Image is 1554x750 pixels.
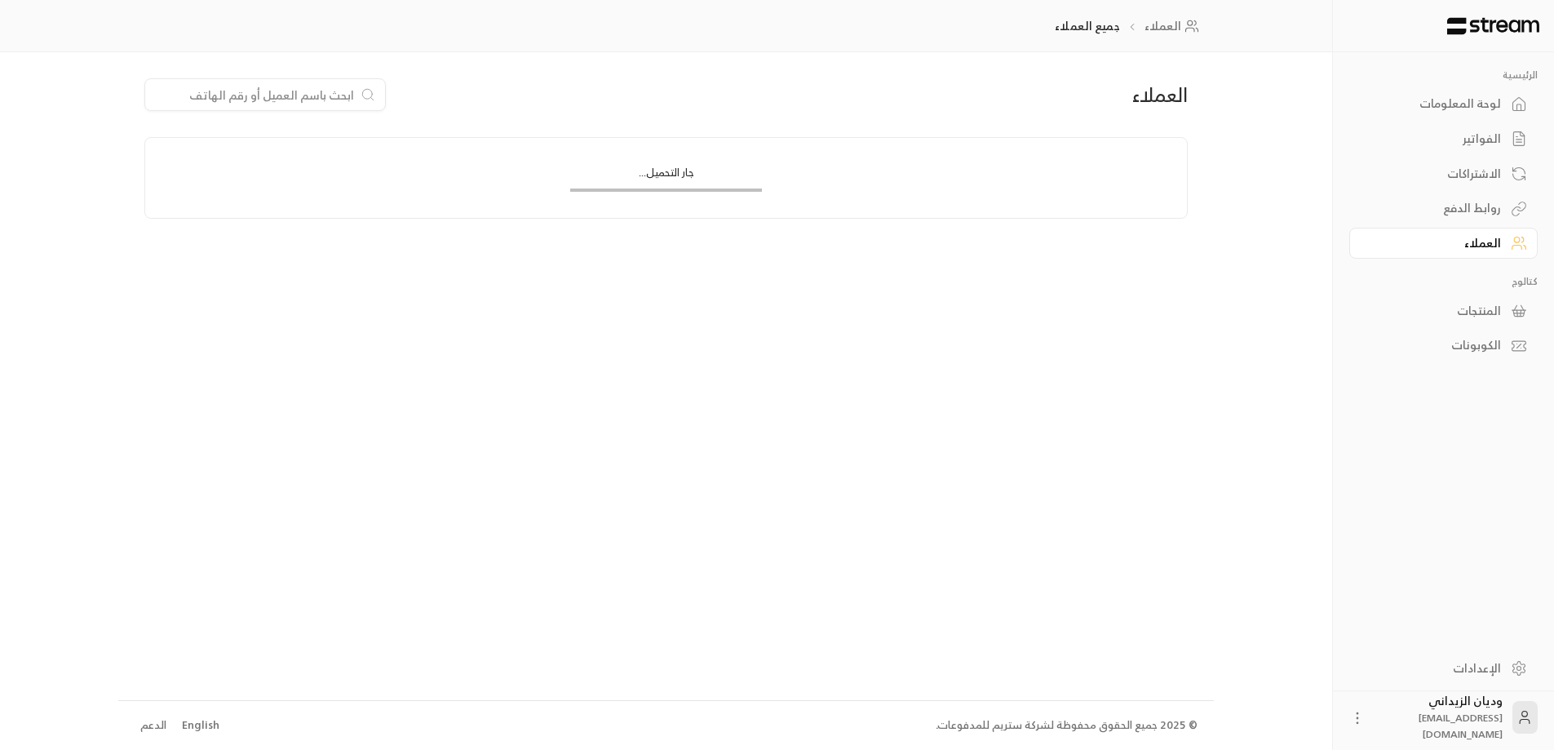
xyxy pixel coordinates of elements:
input: ابحث باسم العميل أو رقم الهاتف [155,86,354,104]
p: الرئيسية [1349,69,1538,82]
a: روابط الدفع [1349,193,1538,224]
a: الاشتراكات [1349,158,1538,189]
a: الكوبونات [1349,330,1538,362]
p: كتالوج [1349,275,1538,288]
a: المنتجات [1349,295,1538,326]
div: الاشتراكات [1370,166,1501,182]
div: جار التحميل... [570,165,762,189]
a: العملاء [1349,228,1538,260]
a: الفواتير [1349,123,1538,155]
div: © 2025 جميع الحقوق محفوظة لشركة ستريم للمدفوعات. [936,717,1198,734]
a: الدعم [135,711,171,740]
div: الإعدادات [1370,660,1501,677]
a: الإعدادات [1349,652,1538,684]
a: العملاء [1144,18,1204,34]
div: المنتجات [1370,303,1501,319]
div: العملاء [1370,235,1501,251]
div: English [182,717,219,734]
span: [EMAIL_ADDRESS][DOMAIN_NAME] [1419,709,1503,743]
div: روابط الدفع [1370,200,1501,216]
img: Logo [1446,17,1541,35]
nav: breadcrumb [1055,18,1204,34]
a: لوحة المعلومات [1349,88,1538,120]
p: جميع العملاء [1055,18,1119,34]
div: العملاء [851,82,1188,108]
div: الكوبونات [1370,337,1501,353]
div: لوحة المعلومات [1370,95,1501,112]
div: الفواتير [1370,131,1501,147]
div: وديان الزيداني [1375,693,1503,742]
